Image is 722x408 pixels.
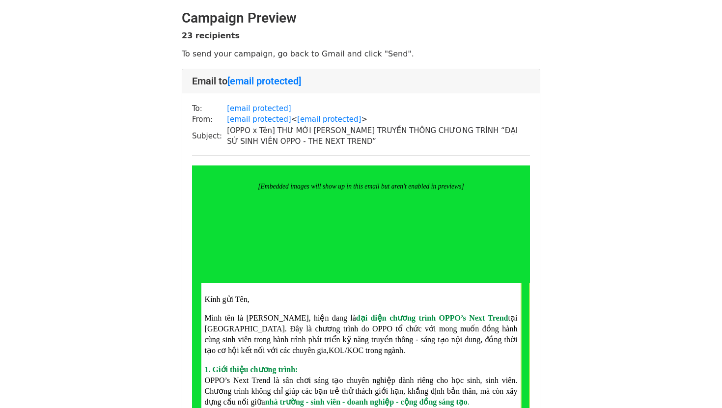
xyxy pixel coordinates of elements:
[182,31,240,40] strong: 23 recipients
[182,49,540,59] p: To send your campaign, go back to Gmail and click "Send".
[227,125,530,147] td: [OPPO x Tên] THƯ MỜI [PERSON_NAME] TRUYỀN THÔNG CHƯƠNG TRÌNH “ĐẠI SỨ SINH VIÊN OPPO - THE NEXT T...
[329,346,345,354] span: KOL
[356,314,508,322] span: đại diện chương trình OPPO’s Next Trend
[192,125,227,147] td: Subject:
[205,295,248,303] span: Kính gửi Tên
[205,376,520,406] span: OPPO’s Next Trend là sân chơi sáng tạo chuyên nghiệp dành riêng cho học sinh, sinh viên. Chương t...
[205,365,298,374] span: 1. Giới thiệu chương trình:
[192,114,227,125] td: From:
[265,398,468,406] span: nhà trường - sinh viên - doanh nghiệp - cộng đồng sáng tạo
[192,75,530,87] h4: Email to
[205,314,356,322] span: Mình tên là [PERSON_NAME], hiện đang là
[227,115,291,124] a: [email protected]
[227,114,530,125] td: < >
[192,103,227,114] td: To:
[227,75,301,87] a: [email protected]
[182,10,540,27] h2: Campaign Preview
[248,295,250,303] span: ,
[256,181,466,276] span: ​ ​
[227,104,291,113] a: [email protected]
[297,115,361,124] a: [email protected]
[258,183,464,190] em: [Embedded images will show up in this email but aren't enabled in previews]
[468,398,470,406] span: .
